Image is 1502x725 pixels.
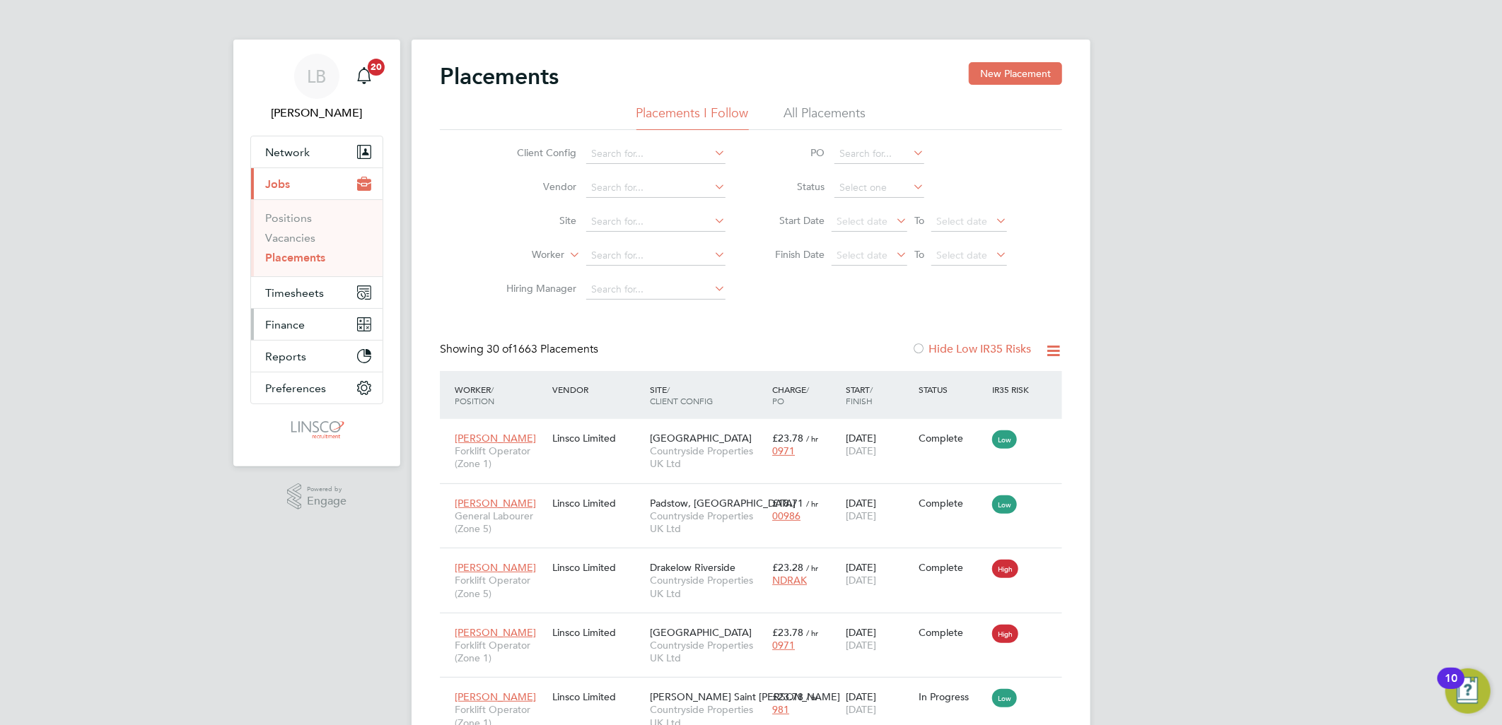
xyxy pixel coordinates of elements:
a: LB[PERSON_NAME] [250,54,383,122]
div: 10 [1445,678,1457,697]
button: Timesheets [251,277,383,308]
span: Finance [265,318,305,331]
span: Low [992,689,1017,707]
span: [DATE] [846,509,876,522]
button: Network [251,136,383,167]
div: Linsco Limited [549,490,646,517]
span: / hr [806,627,818,638]
div: [DATE] [842,425,916,464]
span: / Client Config [650,384,713,406]
span: Network [265,146,310,159]
label: PO [761,146,825,159]
div: Jobs [251,199,383,276]
button: Finance [251,309,383,340]
div: Status [916,377,989,402]
input: Search for... [586,280,726,300]
span: Countryside Properties UK Ltd [650,509,765,535]
input: Search for... [586,246,726,266]
span: 0971 [772,639,795,652]
input: Search for... [586,212,726,232]
a: Powered byEngage [287,483,347,510]
span: Lauren Butler [250,105,383,122]
input: Search for... [586,144,726,164]
span: Countryside Properties UK Ltd [650,574,765,599]
span: 981 [772,703,789,716]
span: Drakelow Riverside [650,561,735,574]
li: Placements I Follow [636,105,749,130]
span: Low [992,430,1017,449]
span: High [992,625,1018,643]
span: / hr [806,692,818,702]
span: Engage [307,495,347,507]
span: [DATE] [846,444,876,457]
button: Open Resource Center, 10 new notifications [1445,668,1491,714]
div: Start [842,377,916,413]
div: Site [646,377,769,413]
span: 1663 Placements [487,342,598,356]
span: Preferences [265,382,326,395]
nav: Main navigation [233,40,400,466]
span: [PERSON_NAME] [455,626,536,639]
span: Forklift Operator (Zone 5) [455,574,545,599]
span: £23.28 [772,561,803,574]
label: Client Config [495,146,576,159]
div: Linsco Limited [549,554,646,581]
span: Reports [265,350,306,363]
label: Site [495,214,576,227]
input: Search for... [834,144,924,164]
a: Go to home page [250,418,383,441]
span: [GEOGRAPHIC_DATA] [650,626,752,639]
span: Forklift Operator (Zone 1) [455,444,545,470]
span: [PERSON_NAME] Saint [PERSON_NAME] [650,690,840,703]
span: Select date [936,215,987,228]
span: £23.78 [772,690,803,703]
div: [DATE] [842,490,916,529]
span: 20 [368,59,385,76]
div: Complete [919,561,986,574]
span: [PERSON_NAME] [455,690,536,703]
label: Vendor [495,180,576,193]
a: [PERSON_NAME]Forklift Operator (Zone 1)Linsco Limited[GEOGRAPHIC_DATA]Countryside Properties UK L... [451,618,1062,630]
div: Complete [919,497,986,509]
a: [PERSON_NAME]Forklift Operator (Zone 1)Linsco Limited[PERSON_NAME] Saint [PERSON_NAME]Countryside... [451,683,1062,695]
span: / hr [806,498,818,509]
span: Forklift Operator (Zone 1) [455,639,545,664]
input: Select one [834,178,924,198]
div: In Progress [919,690,986,703]
span: Select date [936,249,987,261]
span: [PERSON_NAME] [455,497,536,509]
h2: Placements [440,62,559,90]
span: / Finish [846,384,873,406]
button: Preferences [251,372,383,403]
span: / hr [806,562,818,573]
span: [DATE] [846,639,876,652]
span: [DATE] [846,703,876,716]
span: 00986 [772,509,801,522]
a: Positions [265,211,312,225]
div: Worker [451,377,549,413]
div: Complete [919,432,986,444]
div: Charge [769,377,842,413]
label: Finish Date [761,248,825,261]
span: Padstow, [GEOGRAPHIC_DATA] [650,497,796,509]
span: To [910,211,928,230]
span: NDRAK [772,574,807,587]
button: New Placement [969,62,1062,85]
span: Select date [837,249,887,261]
span: [GEOGRAPHIC_DATA] [650,432,752,444]
a: [PERSON_NAME]Forklift Operator (Zone 1)Linsco Limited[GEOGRAPHIC_DATA]Countryside Properties UK L... [451,424,1062,436]
span: Select date [837,215,887,228]
button: Jobs [251,168,383,199]
div: Linsco Limited [549,619,646,646]
span: 30 of [487,342,512,356]
span: £23.78 [772,626,803,639]
span: [PERSON_NAME] [455,432,536,444]
div: [DATE] [842,554,916,594]
img: linsco-logo-retina.png [287,418,346,441]
span: Jobs [265,177,290,191]
label: Worker [483,248,564,262]
div: Complete [919,626,986,639]
span: 0971 [772,444,795,457]
span: General Labourer (Zone 5) [455,509,545,535]
a: Vacancies [265,231,315,244]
